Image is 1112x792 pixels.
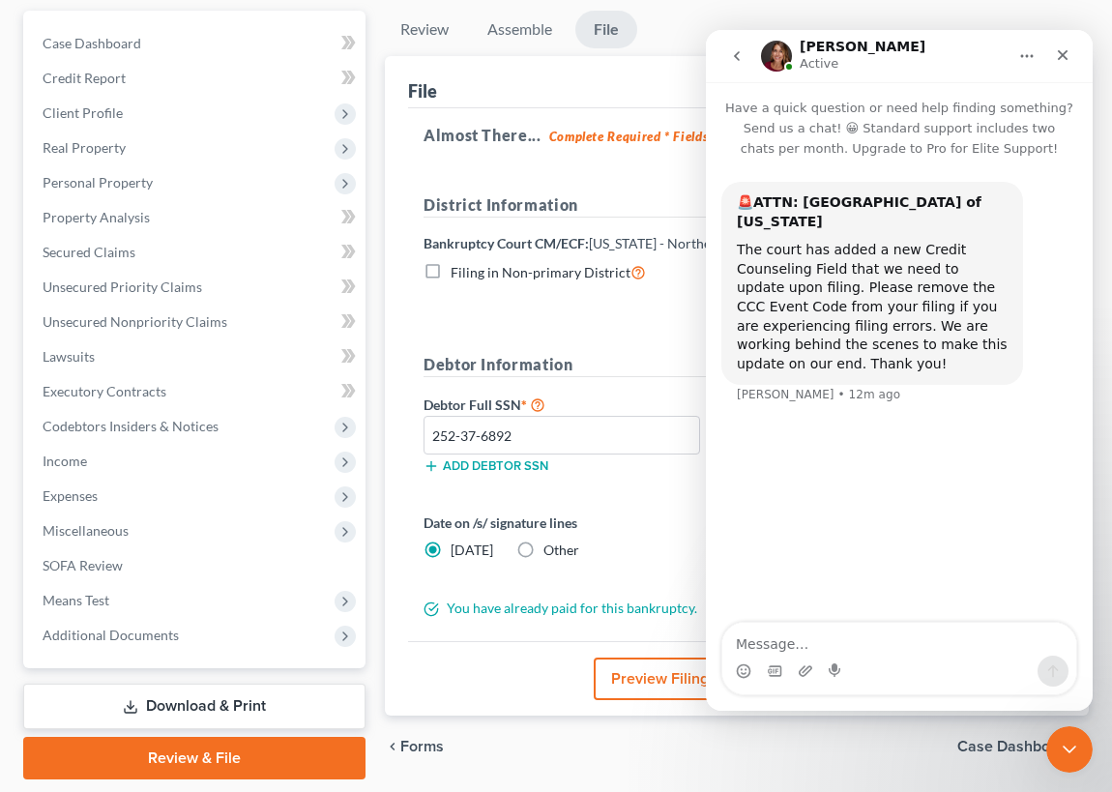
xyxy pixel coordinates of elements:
[43,453,87,469] span: Income
[424,193,1050,218] h5: District Information
[43,174,153,191] span: Personal Property
[424,233,724,253] label: Bankruptcy Court CM/ECF:
[27,26,366,61] a: Case Dashboard
[424,513,727,533] label: Date on /s/ signature lines
[43,487,98,504] span: Expenses
[451,264,630,280] span: Filing in Non-primary District
[575,11,637,48] a: File
[43,383,166,399] span: Executory Contracts
[27,339,366,374] a: Lawsuits
[43,209,150,225] span: Property Analysis
[414,393,737,416] label: Debtor Full SSN
[400,739,444,754] span: Forms
[27,235,366,270] a: Secured Claims
[414,599,1060,618] div: You have already paid for this bankruptcy.
[385,739,400,754] i: chevron_left
[549,129,709,144] strong: Complete Required * Fields
[43,627,179,643] span: Additional Documents
[957,739,1089,754] a: Case Dashboard chevron_right
[424,458,548,474] button: Add debtor SSN
[408,79,437,103] div: File
[27,305,366,339] a: Unsecured Nonpriority Claims
[589,235,724,251] span: [US_STATE] - Northern
[385,739,470,754] button: chevron_left Forms
[43,244,135,260] span: Secured Claims
[594,658,726,700] button: Preview Filing
[27,374,366,409] a: Executory Contracts
[23,684,366,729] a: Download & Print
[43,35,141,51] span: Case Dashboard
[43,104,123,121] span: Client Profile
[43,418,219,434] span: Codebtors Insiders & Notices
[43,557,123,573] span: SOFA Review
[385,11,464,48] a: Review
[424,353,1050,377] h5: Debtor Information
[1046,726,1093,773] iframe: Intercom live chat
[43,279,202,295] span: Unsecured Priority Claims
[27,200,366,235] a: Property Analysis
[424,124,1050,147] h5: Almost There...
[27,61,366,96] a: Credit Report
[472,11,568,48] a: Assemble
[706,30,1093,711] iframe: Intercom live chat
[27,270,366,305] a: Unsecured Priority Claims
[451,542,493,558] span: [DATE]
[43,348,95,365] span: Lawsuits
[424,416,700,455] input: XXX-XX-XXXX
[957,739,1073,754] span: Case Dashboard
[27,548,366,583] a: SOFA Review
[543,542,579,558] span: Other
[43,70,126,86] span: Credit Report
[23,737,366,779] a: Review & File
[43,592,109,608] span: Means Test
[43,522,129,539] span: Miscellaneous
[43,313,227,330] span: Unsecured Nonpriority Claims
[43,139,126,156] span: Real Property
